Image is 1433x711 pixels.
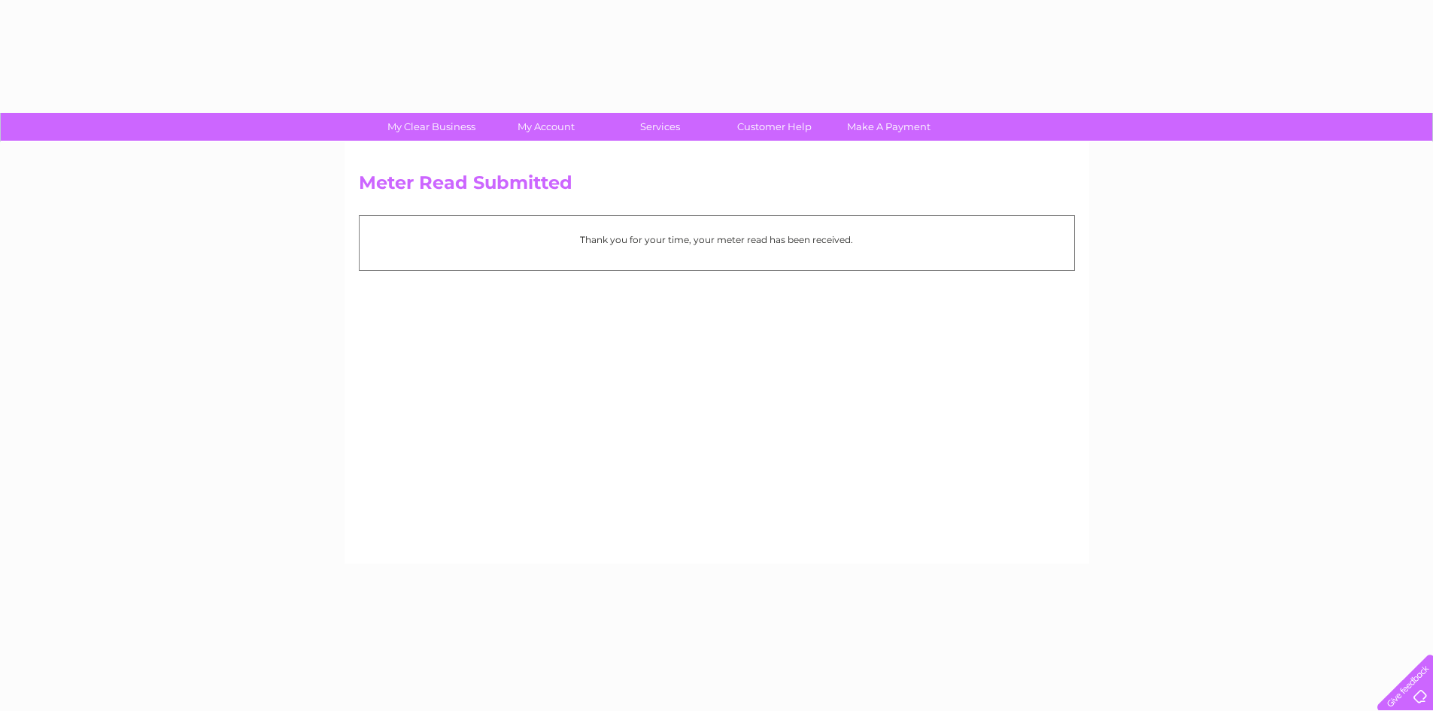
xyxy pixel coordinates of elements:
[598,113,722,141] a: Services
[484,113,608,141] a: My Account
[827,113,951,141] a: Make A Payment
[712,113,836,141] a: Customer Help
[367,232,1067,247] p: Thank you for your time, your meter read has been received.
[369,113,493,141] a: My Clear Business
[359,172,1075,201] h2: Meter Read Submitted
